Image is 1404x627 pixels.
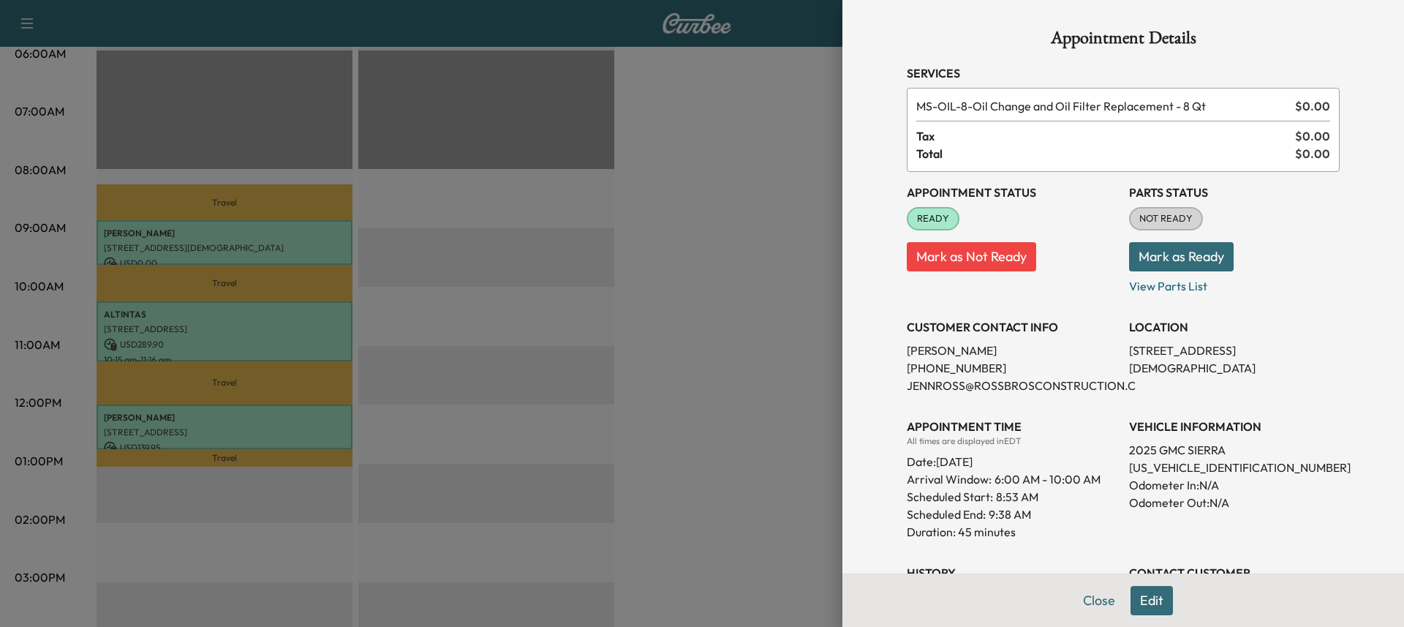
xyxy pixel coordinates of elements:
button: Edit [1131,586,1173,615]
p: 8:53 AM [996,488,1038,506]
p: View Parts List [1129,271,1340,295]
h3: Parts Status [1129,184,1340,201]
span: READY [908,211,958,226]
p: [PHONE_NUMBER] [907,359,1117,377]
span: Total [916,145,1295,162]
h3: Appointment Status [907,184,1117,201]
span: 6:00 AM - 10:00 AM [994,470,1101,488]
h3: LOCATION [1129,318,1340,336]
h3: VEHICLE INFORMATION [1129,418,1340,435]
p: Duration: 45 minutes [907,523,1117,541]
p: Odometer In: N/A [1129,476,1340,494]
p: Scheduled End: [907,506,986,523]
p: Arrival Window: [907,470,1117,488]
p: Odometer Out: N/A [1129,494,1340,511]
p: [STREET_ADDRESS][DEMOGRAPHIC_DATA] [1129,342,1340,377]
span: Tax [916,127,1295,145]
span: $ 0.00 [1295,127,1330,145]
p: JENNROSS@ROSSBROSCONSTRUCTION.C [907,377,1117,394]
h1: Appointment Details [907,29,1340,53]
h3: CONTACT CUSTOMER [1129,564,1340,582]
h3: APPOINTMENT TIME [907,418,1117,435]
span: Oil Change and Oil Filter Replacement - 8 Qt [916,97,1289,115]
p: Scheduled Start: [907,488,993,506]
h3: CUSTOMER CONTACT INFO [907,318,1117,336]
p: [US_VEHICLE_IDENTIFICATION_NUMBER] [1129,459,1340,476]
button: Close [1073,586,1125,615]
p: 2025 GMC SIERRA [1129,441,1340,459]
span: $ 0.00 [1295,145,1330,162]
div: All times are displayed in EDT [907,435,1117,447]
h3: Services [907,64,1340,82]
span: NOT READY [1131,211,1201,226]
p: [PERSON_NAME] [907,342,1117,359]
h3: History [907,564,1117,582]
button: Mark as Ready [1129,242,1234,271]
div: Date: [DATE] [907,447,1117,470]
p: 9:38 AM [989,506,1031,523]
button: Mark as Not Ready [907,242,1036,271]
span: $ 0.00 [1295,97,1330,115]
